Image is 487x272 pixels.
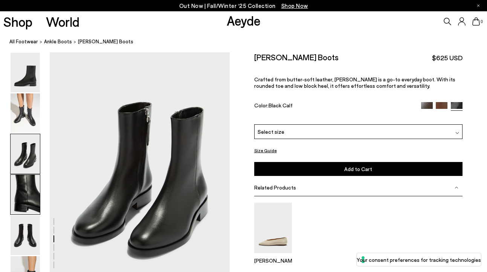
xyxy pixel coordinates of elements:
a: Aeyde [227,12,261,28]
h2: [PERSON_NAME] Boots [254,52,339,62]
a: 0 [472,17,480,26]
img: Vincent Ankle Boots - Image 3 [11,134,40,174]
img: Vincent Ankle Boots - Image 2 [11,93,40,133]
span: Crafted from butter-soft leather, [PERSON_NAME] is a go-to everyday boot. With its rounded toe an... [254,76,455,89]
span: Select size [258,128,284,136]
label: Your consent preferences for tracking technologies [357,256,481,264]
span: [PERSON_NAME] Boots [78,38,133,46]
span: 0 [480,20,484,24]
img: Vincent Ankle Boots - Image 4 [11,175,40,214]
img: svg%3E [455,131,459,135]
a: Kirsten Ballet Flats [PERSON_NAME] [254,248,292,263]
div: Color: [254,102,414,111]
span: Black Calf [269,102,293,108]
img: Vincent Ankle Boots - Image 1 [11,53,40,92]
a: World [46,15,79,28]
a: All Footwear [9,38,38,46]
button: Size Guide [254,146,277,155]
img: Vincent Ankle Boots - Image 5 [11,215,40,255]
span: Navigate to /collections/new-in [281,2,308,9]
img: Kirsten Ballet Flats [254,203,292,253]
p: Out Now | Fall/Winter ‘25 Collection [179,1,308,11]
span: $625 USD [432,53,463,63]
img: svg%3E [455,186,458,189]
span: ankle boots [44,38,72,44]
nav: breadcrumb [9,32,487,52]
button: Your consent preferences for tracking technologies [357,253,481,266]
p: [PERSON_NAME] [254,257,292,263]
span: Related Products [254,184,296,191]
span: Add to Cart [344,166,372,172]
button: Add to Cart [254,162,463,176]
a: Shop [3,15,32,28]
a: ankle boots [44,38,72,46]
